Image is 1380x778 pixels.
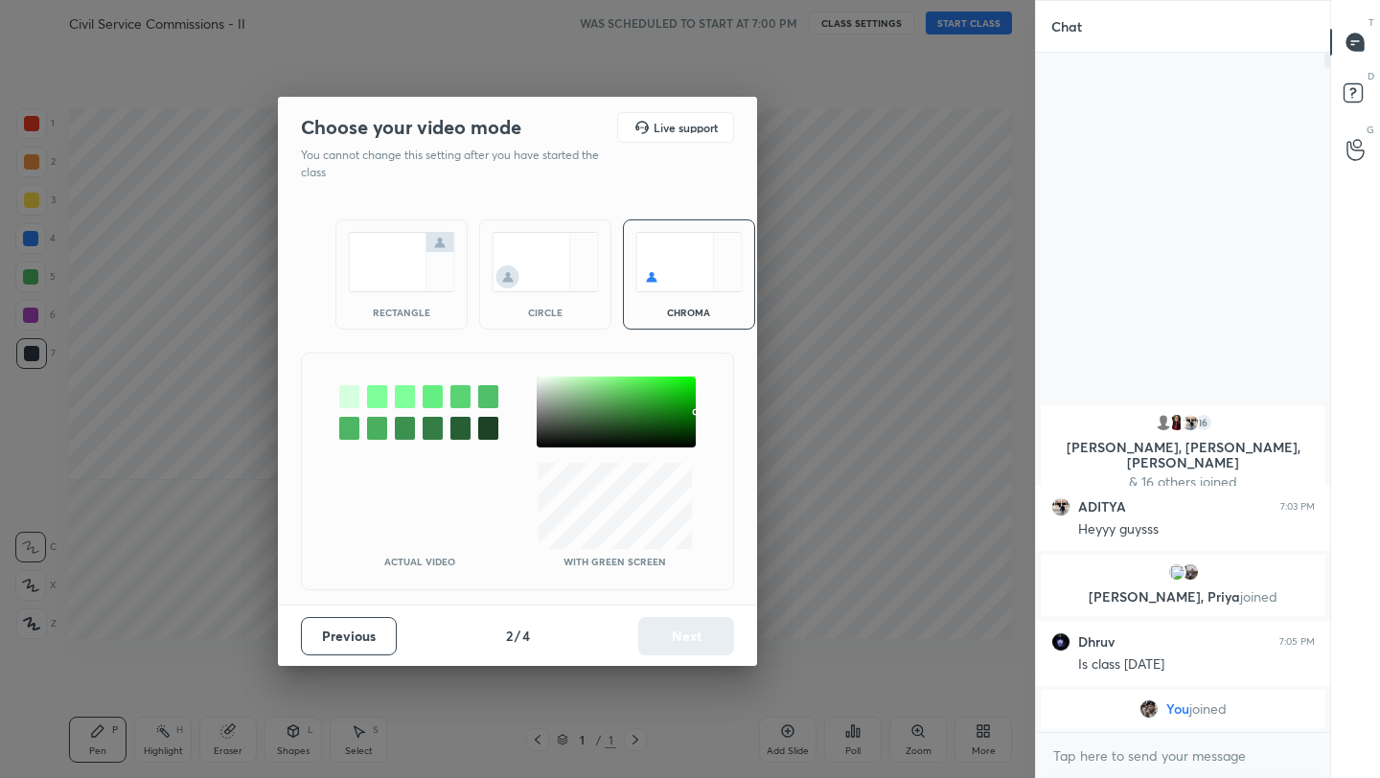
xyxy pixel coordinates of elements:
[1078,520,1315,539] div: Heyyy guysss
[384,557,455,566] p: Actual Video
[1368,69,1374,83] p: D
[1154,413,1173,432] img: default.png
[1139,699,1159,719] img: 4d6be83f570242e9b3f3d3ea02a997cb.jpg
[507,308,584,317] div: circle
[635,232,743,292] img: chromaScreenIcon.c19ab0a0.svg
[1052,474,1314,490] p: & 16 others joined
[1036,1,1097,52] p: Chat
[1078,498,1126,515] h6: ADITYA
[1368,15,1374,30] p: T
[363,308,440,317] div: rectangle
[1167,413,1186,432] img: 1954360b993f4cffb24abc47c4cf8046.jpg
[1367,123,1374,137] p: G
[506,626,513,646] h4: 2
[492,232,599,292] img: circleScreenIcon.acc0effb.svg
[1194,413,1213,432] div: 16
[1181,413,1200,432] img: b7bb2bac8dd44791a5caf02c490f7b3b.jpg
[348,232,455,292] img: normalScreenIcon.ae25ed63.svg
[301,147,611,181] p: You cannot change this setting after you have started the class
[651,308,727,317] div: chroma
[301,115,521,140] h2: Choose your video mode
[1036,401,1330,732] div: grid
[1078,655,1315,675] div: Is class [DATE]
[1052,440,1314,470] p: [PERSON_NAME], [PERSON_NAME], [PERSON_NAME]
[1167,562,1186,582] img: 3
[563,557,666,566] p: With green screen
[1078,633,1115,651] h6: Dhruv
[1189,701,1227,717] span: joined
[1166,701,1189,717] span: You
[1181,562,1200,582] img: d25d1c43a2c748f49a3f19ca7fc686c1.jpg
[515,626,520,646] h4: /
[1051,632,1070,652] img: 3
[1279,636,1315,648] div: 7:05 PM
[522,626,530,646] h4: 4
[1240,587,1277,606] span: joined
[1052,589,1314,605] p: [PERSON_NAME], Priya
[1051,497,1070,516] img: b7bb2bac8dd44791a5caf02c490f7b3b.jpg
[654,122,718,133] h5: Live support
[1280,501,1315,513] div: 7:03 PM
[301,617,397,655] button: Previous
